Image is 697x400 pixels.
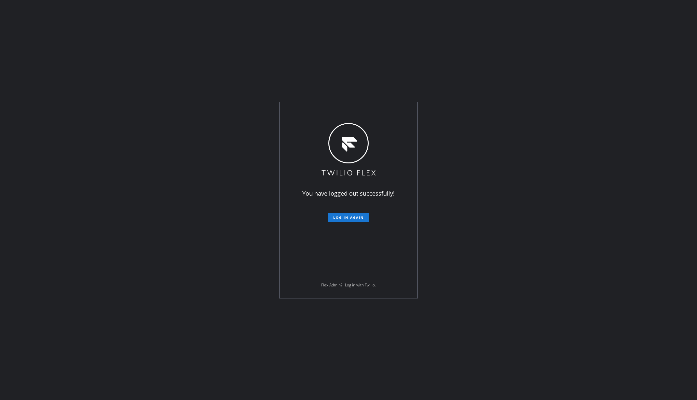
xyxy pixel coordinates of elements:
[302,189,395,197] span: You have logged out successfully!
[328,213,369,222] button: Log in again
[321,282,342,288] span: Flex Admin?
[345,282,376,288] a: Log in with Twilio.
[333,215,364,220] span: Log in again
